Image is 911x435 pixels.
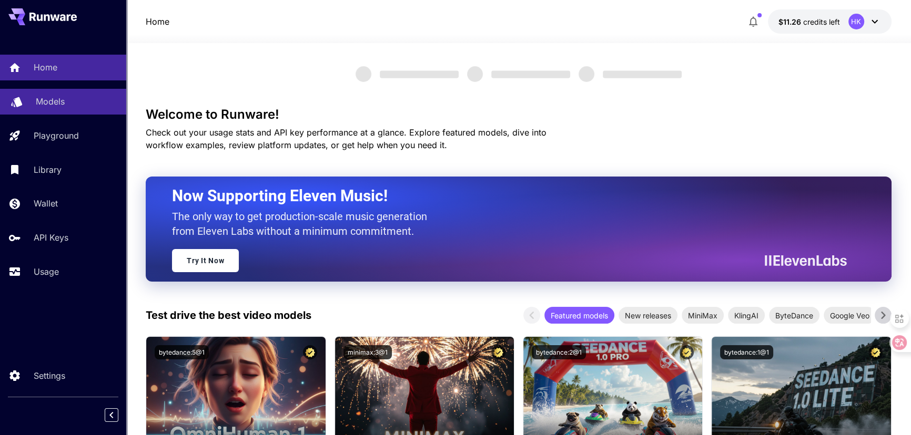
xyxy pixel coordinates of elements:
[619,310,677,321] span: New releases
[146,307,311,323] p: Test drive the best video models
[303,345,317,359] button: Certified Model – Vetted for best performance and includes a commercial license.
[824,307,876,324] div: Google Veo
[343,345,392,359] button: minimax:3@1
[868,345,883,359] button: Certified Model – Vetted for best performance and includes a commercial license.
[172,186,838,206] h2: Now Supporting Eleven Music!
[682,310,724,321] span: MiniMax
[34,129,79,142] p: Playground
[34,265,59,278] p: Usage
[155,345,209,359] button: bytedance:5@1
[113,406,126,424] div: Collapse sidebar
[146,107,891,122] h3: Welcome to Runware!
[803,17,840,26] span: credits left
[34,61,57,74] p: Home
[720,345,773,359] button: bytedance:1@1
[544,310,614,321] span: Featured models
[146,15,169,28] nav: breadcrumb
[778,17,803,26] span: $11.26
[146,15,169,28] a: Home
[728,310,765,321] span: KlingAI
[34,231,68,244] p: API Keys
[36,95,65,108] p: Models
[34,197,58,210] p: Wallet
[105,408,118,422] button: Collapse sidebar
[728,307,765,324] div: KlingAI
[619,307,677,324] div: New releases
[768,9,892,34] button: $11.26367HK
[848,14,864,29] div: HK
[532,345,586,359] button: bytedance:2@1
[769,310,819,321] span: ByteDance
[778,16,840,27] div: $11.26367
[769,307,819,324] div: ByteDance
[824,310,876,321] span: Google Veo
[680,345,694,359] button: Certified Model – Vetted for best performance and includes a commercial license.
[34,163,62,176] p: Library
[682,307,724,324] div: MiniMax
[146,127,546,150] span: Check out your usage stats and API key performance at a glance. Explore featured models, dive int...
[544,307,614,324] div: Featured models
[172,209,435,239] p: The only way to get production-scale music generation from Eleven Labs without a minimum commitment.
[172,249,239,272] a: Try It Now
[34,369,65,382] p: Settings
[491,345,505,359] button: Certified Model – Vetted for best performance and includes a commercial license.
